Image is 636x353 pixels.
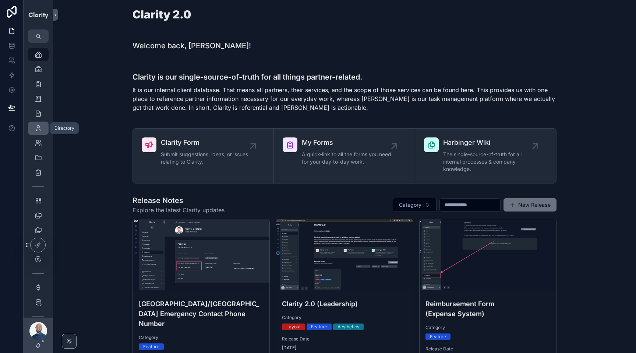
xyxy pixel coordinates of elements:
[311,324,327,330] div: Feature
[425,325,550,331] span: Category
[133,219,269,290] div: Georgi-Georgiev-—-Directory-Clarity-2.0-2024-12-16-at-10.28.43-AM.jpg
[161,151,253,165] span: Submit suggestions, ideas, or issues relating to Clarity.
[276,219,413,290] div: Home-Clarity-2.0-2024-06-03-at-1.31.18-PM.jpg
[24,43,53,318] div: scrollable content
[399,201,421,209] span: Category
[132,195,225,206] h1: Release Notes
[443,137,535,148] span: Harbinger Wiki
[161,137,253,148] span: Clarity Form
[282,345,407,351] span: [DATE]
[302,137,394,148] span: My Forms
[139,335,264,340] span: Category
[282,299,407,309] h4: Clarity 2.0 (Leadership)
[338,324,359,330] div: Aesthetics
[282,315,407,321] span: Category
[302,151,394,165] span: A quick-link to all the forms you need for your day-to-day work.
[28,9,49,21] img: App logo
[443,151,535,173] span: The single-source-of-truth for all internal processes & company knowledge.
[54,125,74,131] div: Directory
[286,324,301,330] div: Layout
[139,299,264,329] h4: [GEOGRAPHIC_DATA]/[GEOGRAPHIC_DATA] Emergency Contact Phone Number
[425,346,550,352] span: Release Date
[430,333,446,340] div: Feature
[274,129,415,183] a: My FormsA quick-link to all the forms you need for your day-to-day work.
[282,336,407,342] span: Release Date
[143,343,159,350] div: Feature
[132,71,556,83] h3: Clarity is our single-source-of-truth for all things partner-related.
[132,9,191,20] h1: Clarity 2.0
[132,41,251,51] h1: Welcome back, [PERSON_NAME]!
[132,85,556,112] p: It is our internal client database. That means all partners, their services, and the scope of tho...
[415,129,556,183] a: Harbinger WikiThe single-source-of-truth for all internal processes & company knowledge.
[504,198,556,212] button: New Release
[132,206,225,214] span: Explore the latest Clarity updates
[420,219,556,290] div: Publish-Release-—-Release-Notes-Clarity-2.0-2024-06-05-at-3.31.01-PM.jpg
[133,129,274,183] a: Clarity FormSubmit suggestions, ideas, or issues relating to Clarity.
[425,299,550,319] h4: Reimbursement Form (Expense System)
[393,198,437,212] button: Select Button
